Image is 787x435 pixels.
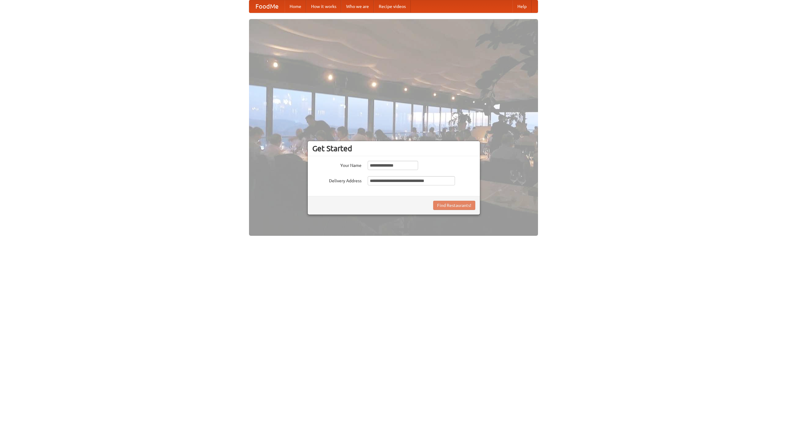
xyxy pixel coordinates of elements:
h3: Get Started [312,144,475,153]
a: FoodMe [249,0,285,13]
button: Find Restaurants! [433,201,475,210]
a: Who we are [341,0,374,13]
label: Delivery Address [312,176,362,184]
label: Your Name [312,161,362,168]
a: Home [285,0,306,13]
a: How it works [306,0,341,13]
a: Help [512,0,532,13]
a: Recipe videos [374,0,411,13]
